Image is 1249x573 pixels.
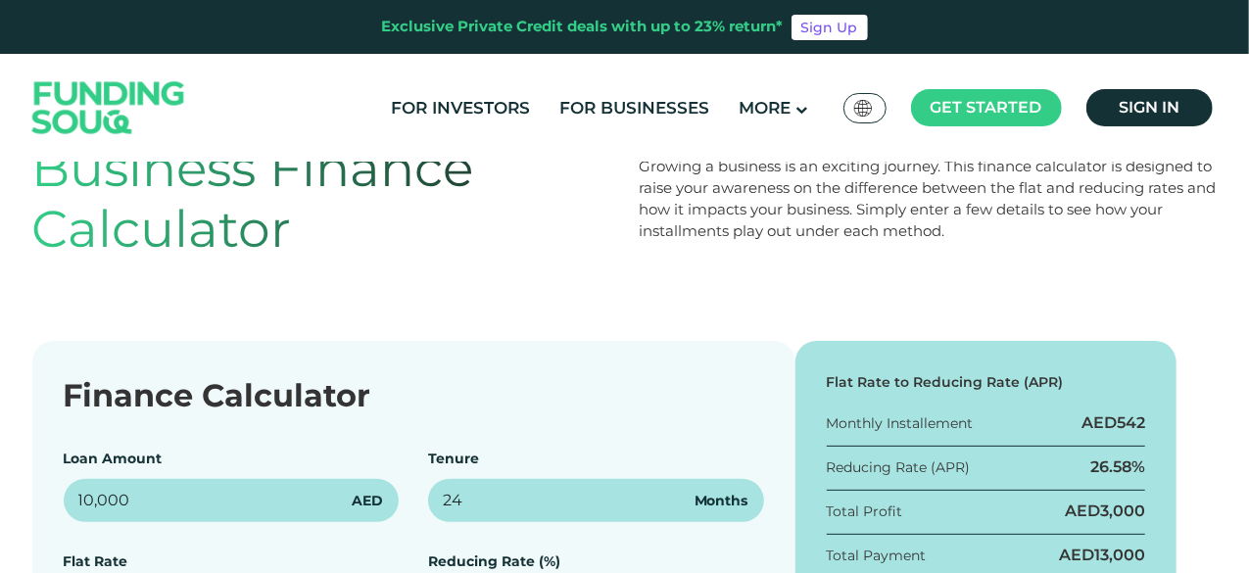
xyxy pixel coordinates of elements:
div: AED [1059,545,1145,566]
span: 3,000 [1100,501,1145,520]
div: Monthly Installement [827,413,974,434]
label: Flat Rate [64,552,128,570]
div: AED [1065,501,1145,522]
a: For Investors [386,92,535,124]
a: Sign in [1086,89,1213,126]
label: Tenure [428,450,479,467]
div: Finance Calculator [64,372,764,419]
div: Total Profit [827,501,903,522]
div: 26.58% [1090,456,1145,478]
div: Reducing Rate (APR) [827,457,971,478]
span: 13,000 [1094,546,1145,564]
div: Growing a business is an exciting journey. This finance calculator is designed to raise your awar... [640,156,1218,242]
a: For Businesses [554,92,714,124]
span: Months [695,491,748,511]
h1: Business Finance Calculator [32,138,610,261]
img: Logo [13,59,205,158]
div: AED [1081,412,1145,434]
span: Get started [931,98,1042,117]
span: AED [352,491,383,511]
span: More [739,98,791,118]
div: Exclusive Private Credit deals with up to 23% return* [382,16,784,38]
a: Sign Up [792,15,868,40]
label: Loan Amount [64,450,163,467]
span: Sign in [1119,98,1179,117]
img: SA Flag [854,100,872,117]
label: Reducing Rate (%) [428,552,560,570]
div: Total Payment [827,546,927,566]
div: Flat Rate to Reducing Rate (APR) [827,372,1146,393]
span: 542 [1117,413,1145,432]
